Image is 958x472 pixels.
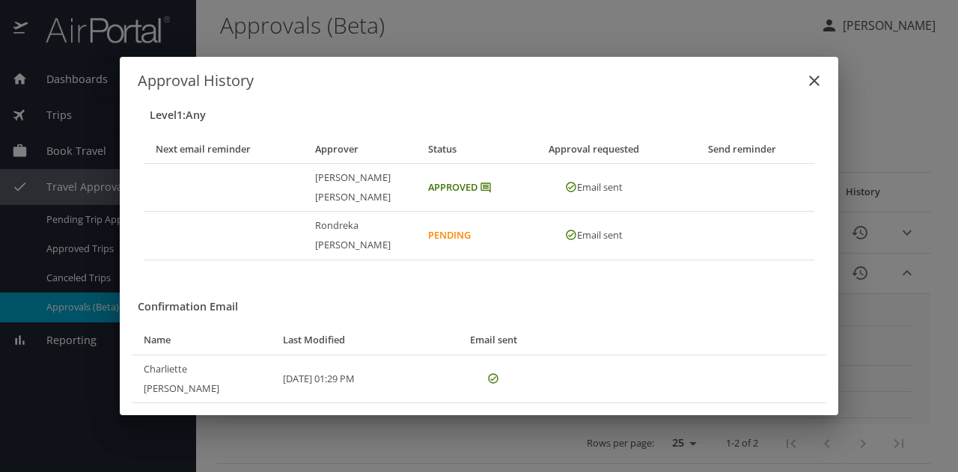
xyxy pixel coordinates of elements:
[416,164,525,212] td: Approved
[445,326,549,355] th: Email sent
[271,355,445,403] td: [DATE] 01:29 PM
[132,355,271,403] th: Charliette [PERSON_NAME]
[796,63,832,99] button: close
[303,212,417,260] th: Rondreka [PERSON_NAME]
[150,105,814,126] h3: Level 1 : Any
[132,326,271,355] th: Name
[303,135,417,164] th: Approver
[144,135,814,260] table: Approval history table
[271,326,445,355] th: Last Modified
[144,135,303,164] th: Next email reminder
[525,164,669,212] td: Email sent
[138,69,820,93] h6: Approval History
[138,296,826,318] h3: Confirmation Email
[670,135,814,164] th: Send reminder
[525,212,669,260] td: Email sent
[132,326,826,403] table: Confirmation email table
[525,135,669,164] th: Approval requested
[303,164,417,212] th: [PERSON_NAME] [PERSON_NAME]
[416,135,525,164] th: Status
[416,212,525,260] td: Pending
